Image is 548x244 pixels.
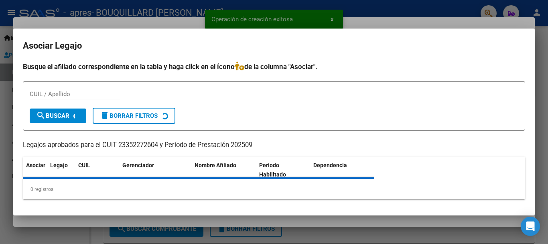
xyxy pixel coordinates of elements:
span: CUIL [78,162,90,168]
span: Dependencia [313,162,347,168]
div: Open Intercom Messenger [521,217,540,236]
span: Borrar Filtros [100,112,158,119]
p: Legajos aprobados para el CUIT 23352272604 y Período de Prestación 202509 [23,140,525,150]
button: Buscar [30,109,86,123]
h4: Busque el afiliado correspondiente en la tabla y haga click en el ícono de la columna "Asociar". [23,62,525,72]
span: Buscar [36,112,69,119]
div: 0 registros [23,179,525,199]
datatable-header-cell: Periodo Habilitado [256,157,310,183]
datatable-header-cell: CUIL [75,157,119,183]
button: Borrar Filtros [93,108,175,124]
datatable-header-cell: Asociar [23,157,47,183]
span: Periodo Habilitado [259,162,286,178]
span: Nombre Afiliado [195,162,236,168]
span: Legajo [50,162,68,168]
datatable-header-cell: Nombre Afiliado [191,157,256,183]
datatable-header-cell: Gerenciador [119,157,191,183]
mat-icon: delete [100,111,110,120]
datatable-header-cell: Dependencia [310,157,375,183]
datatable-header-cell: Legajo [47,157,75,183]
span: Asociar [26,162,45,168]
mat-icon: search [36,111,46,120]
span: Gerenciador [122,162,154,168]
h2: Asociar Legajo [23,38,525,53]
